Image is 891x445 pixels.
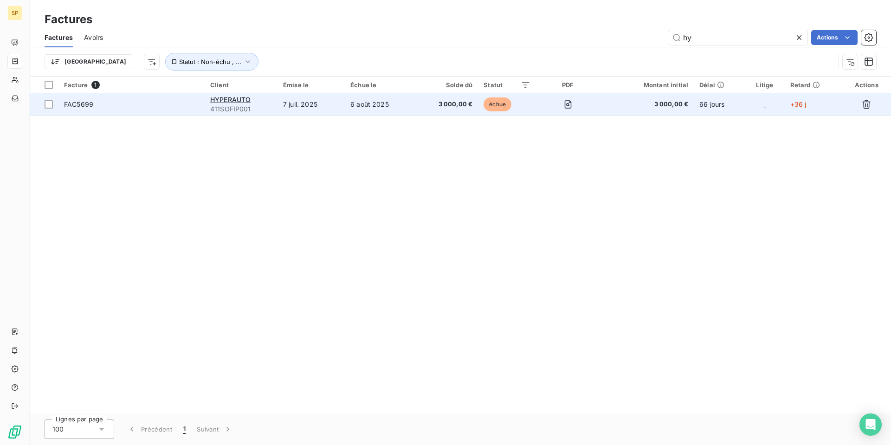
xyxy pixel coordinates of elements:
[668,30,807,45] input: Rechercher
[763,100,766,108] span: _
[790,100,807,108] span: +36 j
[542,81,594,89] div: PDF
[45,54,132,69] button: [GEOGRAPHIC_DATA]
[420,81,472,89] div: Solde dû
[420,100,472,109] span: 3 000,00 €
[699,81,739,89] div: Délai
[847,81,885,89] div: Actions
[210,104,272,114] span: 411SOFIP001
[91,81,100,89] span: 1
[52,425,64,434] span: 100
[210,81,272,89] div: Client
[45,11,92,28] h3: Factures
[694,93,745,116] td: 66 jours
[283,81,339,89] div: Émise le
[84,33,103,42] span: Avoirs
[179,58,241,65] span: Statut : Non-échu , ...
[210,96,251,103] span: HYPERAUTO
[122,419,178,439] button: Précédent
[605,100,688,109] span: 3 000,00 €
[45,33,73,42] span: Factures
[484,81,530,89] div: Statut
[484,97,511,111] span: échue
[178,419,191,439] button: 1
[64,81,88,89] span: Facture
[278,93,345,116] td: 7 juil. 2025
[191,419,238,439] button: Suivant
[165,53,258,71] button: Statut : Non-échu , ...
[7,6,22,20] div: SP
[183,425,186,434] span: 1
[605,81,688,89] div: Montant initial
[750,81,779,89] div: Litige
[64,100,93,108] span: FAC5699
[859,413,882,436] div: Open Intercom Messenger
[7,425,22,439] img: Logo LeanPay
[811,30,858,45] button: Actions
[790,81,837,89] div: Retard
[345,93,414,116] td: 6 août 2025
[350,81,409,89] div: Échue le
